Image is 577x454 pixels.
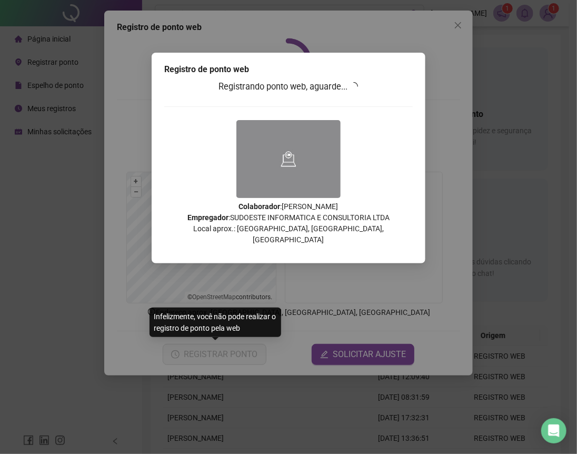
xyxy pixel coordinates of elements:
[187,213,228,222] strong: Empregador
[164,80,413,94] h3: Registrando ponto web, aguarde...
[350,82,358,91] span: loading
[150,308,281,337] div: Infelizmente, você não pode realizar o registro de ponto pela web
[239,202,281,211] strong: Colaborador
[164,63,413,76] div: Registro de ponto web
[164,201,413,245] p: : [PERSON_NAME] : SUDOESTE INFORMATICA E CONSULTORIA LTDA Local aprox.: [GEOGRAPHIC_DATA], [GEOGR...
[236,120,341,198] img: 2Q==
[541,418,566,443] div: Open Intercom Messenger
